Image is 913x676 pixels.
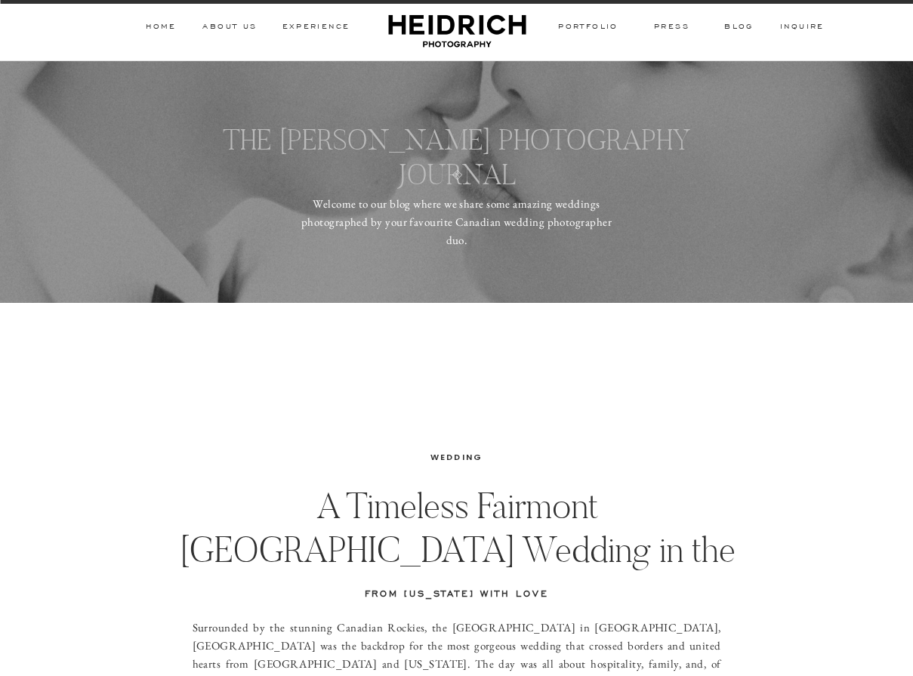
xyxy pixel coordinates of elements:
[723,21,755,35] a: BLOG
[163,484,751,615] h1: A Timeless Fairmont [GEOGRAPHIC_DATA] Wedding in the [GEOGRAPHIC_DATA]
[173,123,741,199] h3: THE [PERSON_NAME] PHOTOGRAPHY JOURNAL
[292,195,622,256] p: Welcome to our blog where we share some amazing weddings photographed by your favourite Canadian ...
[652,21,692,35] a: PRESS
[777,21,828,35] a: inquire
[279,21,353,35] a: Experience
[199,21,261,35] a: ABOUT Us
[365,588,549,599] strong: From [US_STATE] with love
[146,21,177,35] a: HOME
[430,451,483,463] a: Wedding
[557,21,620,35] a: PORTFOLIO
